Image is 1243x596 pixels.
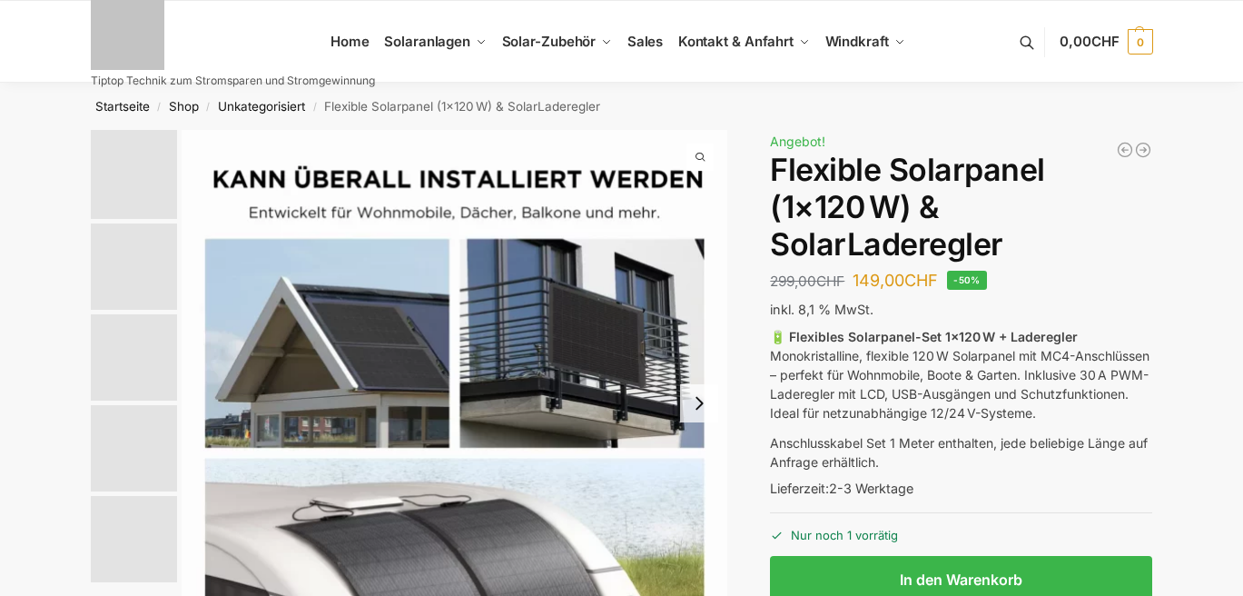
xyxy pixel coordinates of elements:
h1: Flexible Solarpanel (1×120 W) & SolarLaderegler [770,152,1152,263]
a: Sales [619,1,670,83]
span: CHF [904,271,938,290]
a: Shop [169,99,199,114]
a: Windkraft [817,1,913,83]
a: Unkategorisiert [218,99,305,114]
span: 0 [1128,29,1153,55]
span: / [199,100,218,114]
p: Anschlusskabel Set 1 Meter enthalten, jede beliebige Länge auf Anfrage erhältlich. [770,433,1152,472]
button: Next slide [680,384,718,422]
img: s-l1600 (4) [91,405,177,492]
span: Solar-Zubehör [502,33,597,50]
p: Tiptop Technik zum Stromsparen und Stromgewinnung [91,75,375,86]
bdi: 299,00 [770,273,844,290]
img: Flexibel unendlich viele Einsatzmöglichkeiten [91,314,177,401]
span: Windkraft [825,33,889,50]
p: Nur noch 1 vorrätig [770,512,1152,544]
span: Angebot! [770,134,825,149]
span: CHF [816,273,844,290]
span: / [305,100,324,114]
span: 0,00 [1060,33,1119,50]
a: Balkonkraftwerk 890/600 Watt bificial Glas/Glas [1116,141,1134,159]
bdi: 149,00 [853,271,938,290]
span: 2-3 Werktage [829,481,913,496]
a: Balkonkraftwerk 1780 Watt mit 4 KWh Zendure Batteriespeicher Notstrom fähig [1134,141,1152,159]
span: Solaranlagen [384,33,470,50]
span: / [150,100,169,114]
a: Solar-Zubehör [494,1,619,83]
a: 0,00CHF 0 [1060,15,1152,69]
img: Flexibles Solarmodul 120 watt [91,223,177,310]
a: Startseite [95,99,150,114]
a: Solaranlagen [377,1,494,83]
img: Flexible Solar Module [91,130,177,219]
img: Flexibel in allen Bereichen [91,496,177,582]
span: Sales [627,33,664,50]
span: -50% [947,271,987,290]
nav: Breadcrumb [58,83,1185,130]
span: CHF [1091,33,1120,50]
span: Lieferzeit: [770,481,913,496]
span: inkl. 8,1 % MwSt. [770,302,873,317]
strong: 🔋 Flexibles Solarpanel-Set 1×120 W + Laderegler [770,329,1078,344]
a: Kontakt & Anfahrt [670,1,817,83]
p: Monokristalline, flexible 120 W Solarpanel mit MC4-Anschlüssen – perfekt für Wohnmobile, Boote & ... [770,327,1152,422]
span: Kontakt & Anfahrt [678,33,794,50]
